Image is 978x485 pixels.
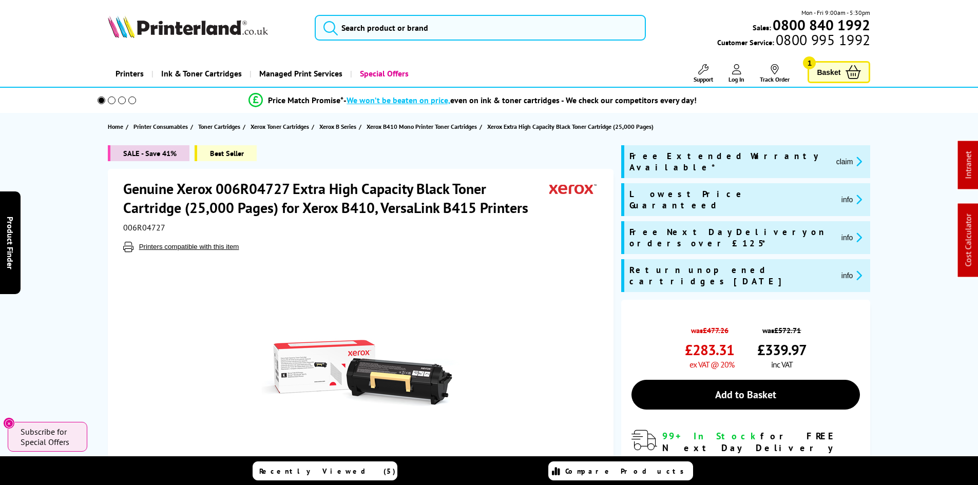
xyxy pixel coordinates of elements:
b: 0800 840 1992 [773,15,870,34]
span: Xerox Extra High Capacity Black Toner Cartridge (25,000 Pages) [487,123,654,130]
span: £283.31 [685,340,734,359]
span: Printer Consumables [133,121,188,132]
span: Ink & Toner Cartridges [161,61,242,87]
img: Printerland Logo [108,15,268,38]
img: Xerox 006R04727 Extra High Capacity Black Toner Cartridge (25,000 Pages) [261,273,463,474]
button: Printers compatible with this item [136,242,242,251]
button: promo-description [838,231,866,243]
a: Support [694,64,713,83]
span: Toner Cartridges [198,121,240,132]
a: Printerland Logo [108,15,302,40]
a: Intranet [963,151,973,179]
span: Log In [728,75,744,83]
span: Mon - Fri 9:00am - 5:30pm [801,8,870,17]
span: Free Next Day Delivery on orders over £125* [629,226,833,249]
span: Compare Products [565,467,689,476]
button: Close [3,417,15,429]
span: 006R04727 [123,222,165,232]
a: Recently Viewed (5) [253,461,397,480]
a: Printer Consumables [133,121,190,132]
span: Order in the next for Free Delivery [DATE] 21 August! [662,456,832,478]
span: Recently Viewed (5) [259,467,396,476]
span: £339.97 [757,340,807,359]
a: Cost Calculator [963,214,973,267]
strike: £572.71 [774,325,801,335]
span: We won’t be beaten on price, [347,95,450,105]
button: promo-description [833,156,866,167]
a: Home [108,121,126,132]
a: Ink & Toner Cartridges [151,61,250,87]
span: Subscribe for Special Offers [21,426,77,447]
li: modal_Promise [84,91,862,109]
span: Best Seller [195,145,257,161]
span: was [685,320,734,335]
a: Xerox Toner Cartridges [251,121,312,132]
span: 1 [803,56,816,69]
div: for FREE Next Day Delivery [662,430,860,454]
a: Special Offers [350,61,416,87]
span: 99+ In Stock [662,430,760,442]
span: Product Finder [5,216,15,269]
h1: Genuine Xerox 006R04727 Extra High Capacity Black Toner Cartridge (25,000 Pages) for Xerox B410, ... [123,179,549,217]
span: ex VAT @ 20% [689,359,734,370]
span: Xerox B410 Mono Printer Toner Cartridges [367,121,477,132]
span: Xerox B Series [319,121,356,132]
div: modal_delivery [631,430,860,477]
span: Lowest Price Guaranteed [629,188,833,211]
a: Xerox B410 Mono Printer Toner Cartridges [367,121,480,132]
span: Customer Service: [717,35,870,47]
span: Xerox Toner Cartridges [251,121,309,132]
div: - even on ink & toner cartridges - We check our competitors every day! [343,95,697,105]
a: Xerox B Series [319,121,359,132]
a: Track Order [760,64,790,83]
button: promo-description [838,269,866,281]
span: Support [694,75,713,83]
span: Basket [817,65,840,79]
a: Toner Cartridges [198,121,243,132]
strike: £477.26 [703,325,728,335]
span: 0800 995 1992 [774,35,870,45]
span: Free Extended Warranty Available* [629,150,828,173]
span: SALE - Save 41% [108,145,189,161]
a: Printers [108,61,151,87]
a: Add to Basket [631,380,860,410]
input: Search product or brand [315,15,646,41]
span: Price Match Promise* [268,95,343,105]
span: Return unopened cartridges [DATE] [629,264,833,287]
span: was [757,320,807,335]
span: inc VAT [771,359,793,370]
a: Managed Print Services [250,61,350,87]
a: Compare Products [548,461,693,480]
span: 4h, 45m [721,456,750,466]
a: 0800 840 1992 [771,20,870,30]
button: promo-description [838,193,866,205]
img: Xerox [549,179,597,198]
span: Home [108,121,123,132]
a: Basket 1 [808,61,870,83]
a: Log In [728,64,744,83]
span: Sales: [753,23,771,32]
